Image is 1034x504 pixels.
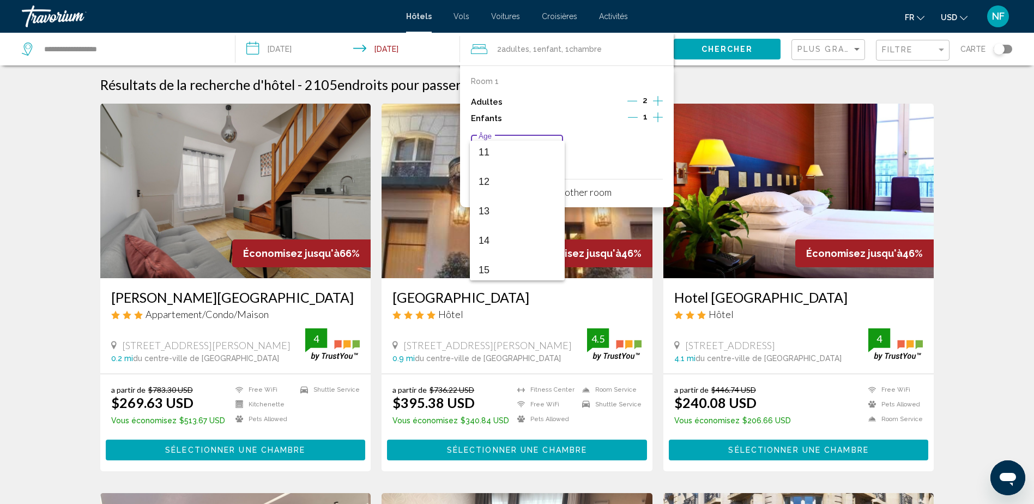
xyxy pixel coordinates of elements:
span: 11 [479,137,556,167]
mat-option: 13 years old [470,196,565,226]
span: 15 [479,255,556,285]
iframe: Bouton de lancement de la fenêtre de messagerie [990,460,1025,495]
mat-option: 14 years old [470,226,565,255]
span: 14 [479,226,556,255]
mat-option: 15 years old [470,255,565,285]
mat-option: 11 years old [470,137,565,167]
mat-option: 12 years old [470,167,565,196]
span: 13 [479,196,556,226]
span: 12 [479,167,556,196]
